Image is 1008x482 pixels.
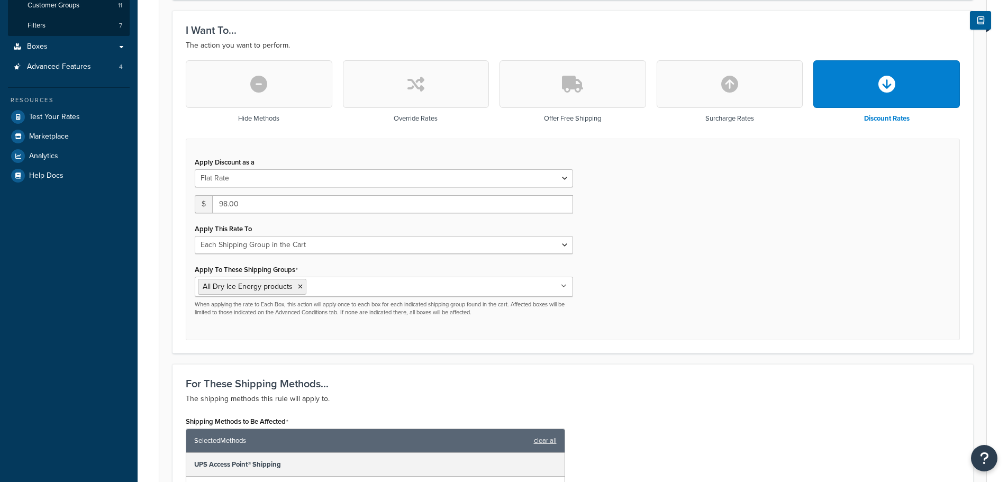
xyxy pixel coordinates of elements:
[971,445,997,471] button: Open Resource Center
[8,127,130,146] a: Marketplace
[8,37,130,57] a: Boxes
[27,42,48,51] span: Boxes
[27,62,91,71] span: Advanced Features
[29,152,58,161] span: Analytics
[534,433,557,448] a: clear all
[186,378,960,389] h3: For These Shipping Methods...
[8,107,130,126] a: Test Your Rates
[8,96,130,105] div: Resources
[8,57,130,77] li: Advanced Features
[119,21,122,30] span: 7
[970,11,991,30] button: Show Help Docs
[186,453,565,477] div: UPS Access Point® Shipping
[203,281,293,292] span: All Dry Ice Energy products
[705,115,754,122] h3: Surcharge Rates
[394,115,438,122] h3: Override Rates
[8,166,130,185] a: Help Docs
[29,113,80,122] span: Test Your Rates
[186,393,960,405] p: The shipping methods this rule will apply to.
[118,1,122,10] span: 11
[195,158,255,166] label: Apply Discount as a
[8,57,130,77] a: Advanced Features4
[8,147,130,166] a: Analytics
[195,195,212,213] span: $
[544,115,601,122] h3: Offer Free Shipping
[186,24,960,36] h3: I Want To...
[28,21,46,30] span: Filters
[29,132,69,141] span: Marketplace
[195,225,252,233] label: Apply This Rate To
[195,301,573,317] p: When applying the rate to Each Box, this action will apply once to each box for each indicated sh...
[238,115,279,122] h3: Hide Methods
[119,62,123,71] span: 4
[8,16,130,35] li: Filters
[864,115,910,122] h3: Discount Rates
[8,16,130,35] a: Filters7
[186,39,960,52] p: The action you want to perform.
[195,266,298,274] label: Apply To These Shipping Groups
[194,433,529,448] span: Selected Methods
[29,171,63,180] span: Help Docs
[28,1,79,10] span: Customer Groups
[186,417,288,426] label: Shipping Methods to Be Affected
